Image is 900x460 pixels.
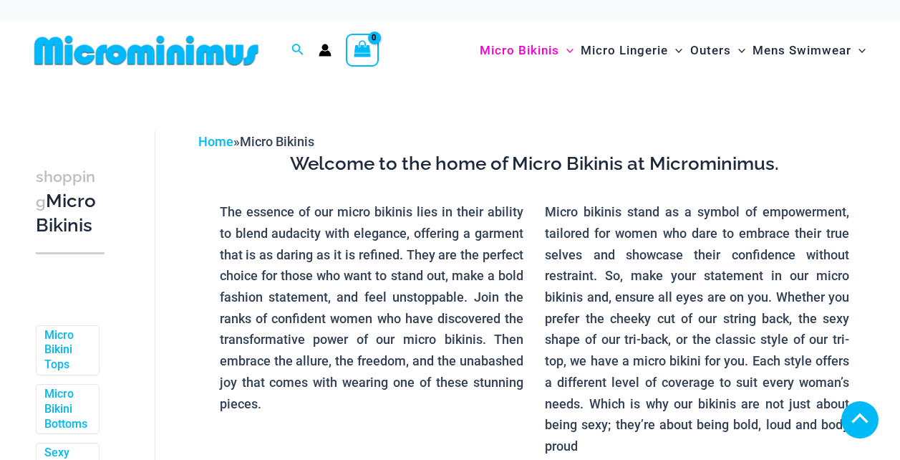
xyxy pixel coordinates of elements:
[36,168,95,211] span: shopping
[581,32,668,69] span: Micro Lingerie
[240,134,314,149] span: Micro Bikinis
[687,29,749,72] a: OutersMenu ToggleMenu Toggle
[220,201,524,414] p: The essence of our micro bikinis lies in their ability to blend audacity with elegance, offering ...
[44,387,88,431] a: Micro Bikini Bottoms
[753,32,851,69] span: Mens Swimwear
[851,32,866,69] span: Menu Toggle
[36,164,105,238] h3: Micro Bikinis
[476,29,577,72] a: Micro BikinisMenu ToggleMenu Toggle
[209,152,860,176] h3: Welcome to the home of Micro Bikinis at Microminimus.
[319,44,332,57] a: Account icon link
[44,328,88,373] a: Micro Bikini Tops
[577,29,686,72] a: Micro LingerieMenu ToggleMenu Toggle
[749,29,869,72] a: Mens SwimwearMenu ToggleMenu Toggle
[474,27,871,75] nav: Site Navigation
[198,134,314,149] span: »
[545,201,849,456] p: Micro bikinis stand as a symbol of empowerment, tailored for women who dare to embrace their true...
[559,32,574,69] span: Menu Toggle
[731,32,745,69] span: Menu Toggle
[480,32,559,69] span: Micro Bikinis
[346,34,379,67] a: View Shopping Cart, empty
[29,34,264,67] img: MM SHOP LOGO FLAT
[690,32,731,69] span: Outers
[291,42,304,59] a: Search icon link
[198,134,233,149] a: Home
[668,32,682,69] span: Menu Toggle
